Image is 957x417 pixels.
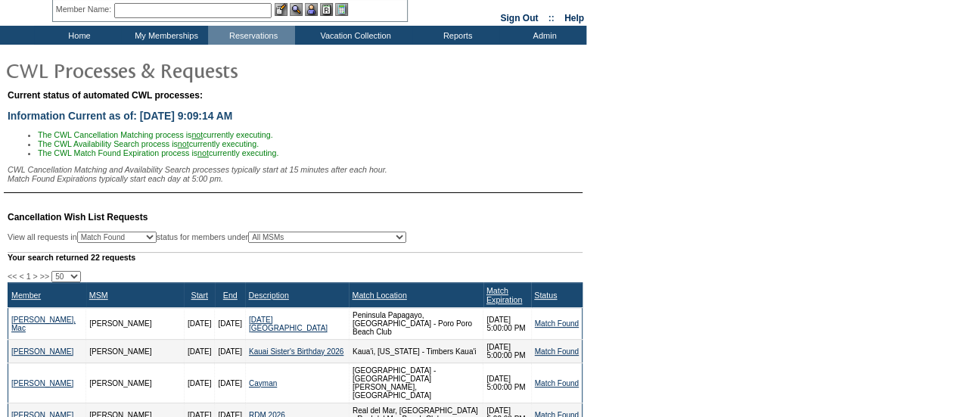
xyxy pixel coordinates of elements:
a: [PERSON_NAME] [11,347,73,356]
a: Sign Out [500,13,538,23]
td: My Memberships [121,26,208,45]
a: Match Expiration [486,286,522,304]
td: [DATE] 5:00:00 PM [483,340,531,363]
div: View all requests in status for members under [8,232,406,243]
span: The CWL Cancellation Matching process is currently executing. [38,130,273,139]
a: [PERSON_NAME] [11,379,73,387]
img: b_calculator.gif [335,3,348,16]
span: < [19,272,23,281]
a: Match Found [535,347,579,356]
span: The CWL Availability Search process is currently executing. [38,139,259,148]
td: [DATE] [184,308,214,340]
u: not [197,148,209,157]
span: Information Current as of: [DATE] 9:09:14 AM [8,110,232,122]
td: [DATE] [215,340,245,363]
td: [PERSON_NAME] [86,308,185,340]
a: Match Found [535,319,579,328]
div: CWL Cancellation Matching and Availability Search processes typically start at 15 minutes after e... [8,165,583,183]
a: Match Found [535,379,579,387]
td: Peninsula Papagayo, [GEOGRAPHIC_DATA] - Poro Poro Beach Club [349,308,483,340]
a: Status [534,291,557,300]
td: [PERSON_NAME] [86,340,185,363]
div: Your search returned 22 requests [8,252,583,262]
td: Admin [499,26,586,45]
a: Match Location [352,291,406,300]
span: >> [40,272,49,281]
a: End [223,291,238,300]
span: 1 [26,272,31,281]
a: [DATE] [GEOGRAPHIC_DATA] [249,316,328,332]
a: Help [564,13,584,23]
span: > [33,272,38,281]
td: [DATE] [215,308,245,340]
td: Reservations [208,26,295,45]
a: Member [11,291,41,300]
div: Member Name: [56,3,114,16]
img: Reservations [320,3,333,16]
td: Reports [412,26,499,45]
a: MSM [89,291,108,300]
td: [PERSON_NAME] [86,363,185,403]
td: [DATE] [184,340,214,363]
td: [DATE] [184,363,214,403]
img: Impersonate [305,3,318,16]
td: Vacation Collection [295,26,412,45]
span: << [8,272,17,281]
td: Home [34,26,121,45]
td: [DATE] [215,363,245,403]
span: Cancellation Wish List Requests [8,212,148,223]
td: [GEOGRAPHIC_DATA] - [GEOGRAPHIC_DATA][PERSON_NAME], [GEOGRAPHIC_DATA] [349,363,483,403]
span: The CWL Match Found Expiration process is currently executing. [38,148,278,157]
td: [DATE] 5:00:00 PM [483,363,531,403]
a: Description [248,291,288,300]
span: Current status of automated CWL processes: [8,90,203,101]
a: [PERSON_NAME], Mac [11,316,76,332]
td: Kaua'i, [US_STATE] - Timbers Kaua'i [349,340,483,363]
a: Start [191,291,208,300]
img: b_edit.gif [275,3,287,16]
span: :: [548,13,555,23]
a: Cayman [249,379,277,387]
u: not [191,130,203,139]
img: View [290,3,303,16]
td: [DATE] 5:00:00 PM [483,308,531,340]
a: Kauai Sister's Birthday 2026 [249,347,343,356]
u: not [178,139,189,148]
